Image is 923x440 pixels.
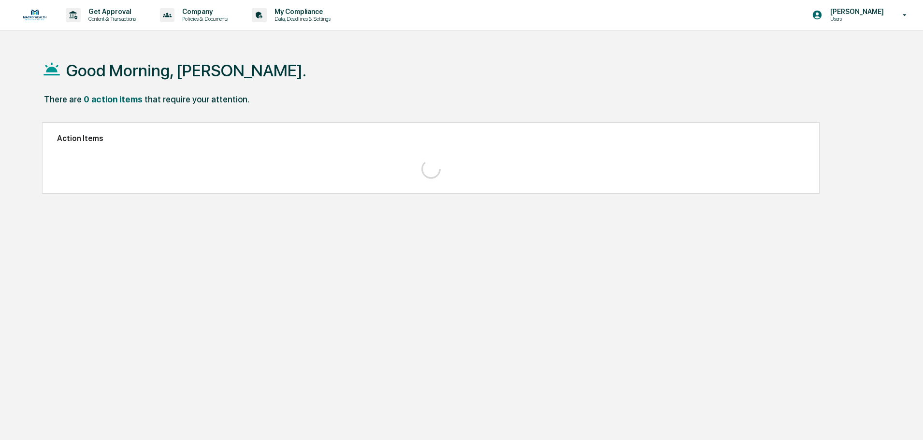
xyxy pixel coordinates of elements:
[57,134,805,143] h2: Action Items
[144,94,249,104] div: that require your attention.
[81,15,141,22] p: Content & Transactions
[66,61,306,80] h1: Good Morning, [PERSON_NAME].
[267,15,335,22] p: Data, Deadlines & Settings
[23,10,46,20] img: logo
[44,94,82,104] div: There are
[174,15,232,22] p: Policies & Documents
[267,8,335,15] p: My Compliance
[822,8,889,15] p: [PERSON_NAME]
[174,8,232,15] p: Company
[84,94,143,104] div: 0 action items
[822,15,889,22] p: Users
[81,8,141,15] p: Get Approval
